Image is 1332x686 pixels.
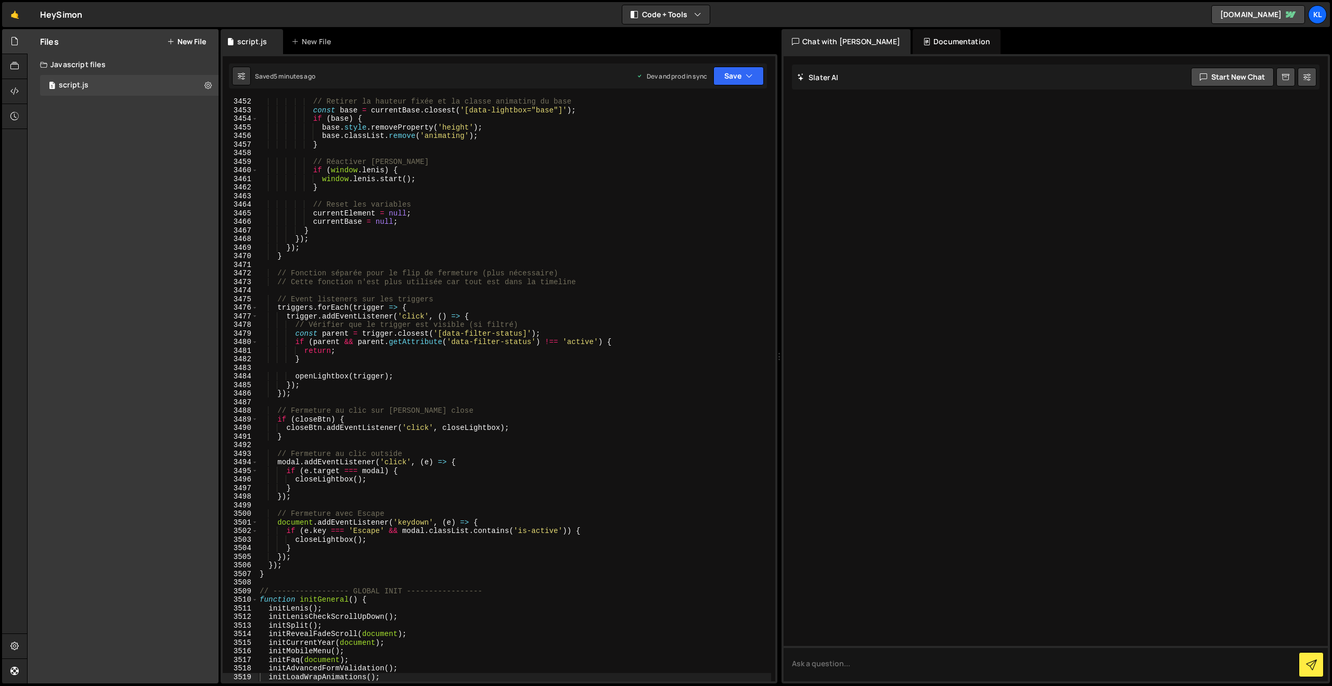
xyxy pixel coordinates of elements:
div: 3473 [223,278,258,287]
div: 3508 [223,578,258,587]
div: 3516 [223,647,258,656]
div: 3458 [223,149,258,158]
div: 3475 [223,295,258,304]
div: 3463 [223,192,258,201]
div: Javascript files [28,54,219,75]
div: 16083/43150.js [40,75,219,96]
div: Documentation [913,29,1001,54]
div: 3497 [223,484,258,493]
div: 3500 [223,510,258,518]
div: 3454 [223,115,258,123]
div: 3469 [223,244,258,252]
div: 3481 [223,347,258,355]
div: 3459 [223,158,258,167]
div: 3479 [223,329,258,338]
div: 3513 [223,621,258,630]
div: 3506 [223,561,258,570]
div: 3457 [223,141,258,149]
div: 3467 [223,226,258,235]
div: 5 minutes ago [274,72,315,81]
div: 3492 [223,441,258,450]
button: New File [167,37,206,46]
div: 3501 [223,518,258,527]
div: 3490 [223,424,258,433]
div: 3478 [223,321,258,329]
div: 3474 [223,286,258,295]
div: 3465 [223,209,258,218]
div: 3493 [223,450,258,459]
div: 3507 [223,570,258,579]
div: 3482 [223,355,258,364]
div: 3472 [223,269,258,278]
div: 3495 [223,467,258,476]
div: Chat with [PERSON_NAME] [782,29,911,54]
div: New File [291,36,335,47]
div: HeySimon [40,8,82,21]
div: 3453 [223,106,258,115]
div: 3483 [223,364,258,373]
div: 3515 [223,639,258,647]
button: Code + Tools [622,5,710,24]
div: 3509 [223,587,258,596]
div: 3512 [223,613,258,621]
div: Saved [255,72,315,81]
h2: Slater AI [797,72,839,82]
div: 3502 [223,527,258,536]
div: 3514 [223,630,258,639]
div: 3466 [223,218,258,226]
div: 3460 [223,166,258,175]
div: 3494 [223,458,258,467]
div: 3496 [223,475,258,484]
div: 3488 [223,406,258,415]
div: 3498 [223,492,258,501]
div: 3517 [223,656,258,665]
div: 3480 [223,338,258,347]
div: 3470 [223,252,258,261]
div: 3468 [223,235,258,244]
div: 3486 [223,389,258,398]
div: 3518 [223,664,258,673]
div: 3456 [223,132,258,141]
div: script.js [237,36,267,47]
a: 🤙 [2,2,28,27]
button: Save [713,67,764,85]
div: 3452 [223,97,258,106]
div: 3462 [223,183,258,192]
div: 3511 [223,604,258,613]
div: 3504 [223,544,258,553]
div: 3461 [223,175,258,184]
div: script.js [59,81,88,90]
div: 3491 [223,433,258,441]
div: 3485 [223,381,258,390]
div: 3499 [223,501,258,510]
div: 3477 [223,312,258,321]
span: 1 [49,82,55,91]
div: 3455 [223,123,258,132]
div: Dev and prod in sync [636,72,707,81]
div: 3464 [223,200,258,209]
a: Kl [1308,5,1327,24]
div: 3484 [223,372,258,381]
div: 3503 [223,536,258,544]
div: 3489 [223,415,258,424]
div: 3476 [223,303,258,312]
div: 3471 [223,261,258,270]
a: [DOMAIN_NAME] [1211,5,1305,24]
div: 3519 [223,673,258,682]
div: 3487 [223,398,258,407]
div: 3510 [223,595,258,604]
h2: Files [40,36,59,47]
div: 3505 [223,553,258,562]
button: Start new chat [1191,68,1274,86]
